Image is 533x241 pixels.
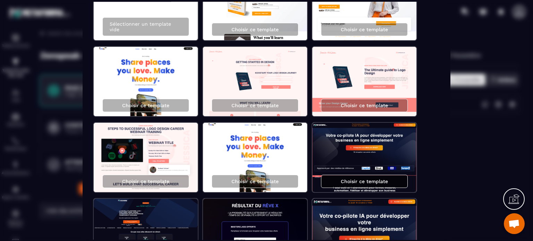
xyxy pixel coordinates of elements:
[341,103,388,108] p: Choisir ce template
[94,123,198,192] img: image
[122,179,169,184] p: Choisir ce template
[231,103,279,108] p: Choisir ce template
[504,213,525,234] div: Ouvrir le chat
[231,27,279,32] p: Choisir ce template
[341,179,388,184] p: Choisir ce template
[231,179,279,184] p: Choisir ce template
[312,123,416,192] img: image
[203,123,307,192] img: image
[122,103,169,108] p: Choisir ce template
[203,47,307,116] img: image
[110,21,182,32] p: Sélectionner un template vide
[312,47,416,116] img: image
[94,47,198,116] img: image
[341,27,388,32] p: Choisir ce template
